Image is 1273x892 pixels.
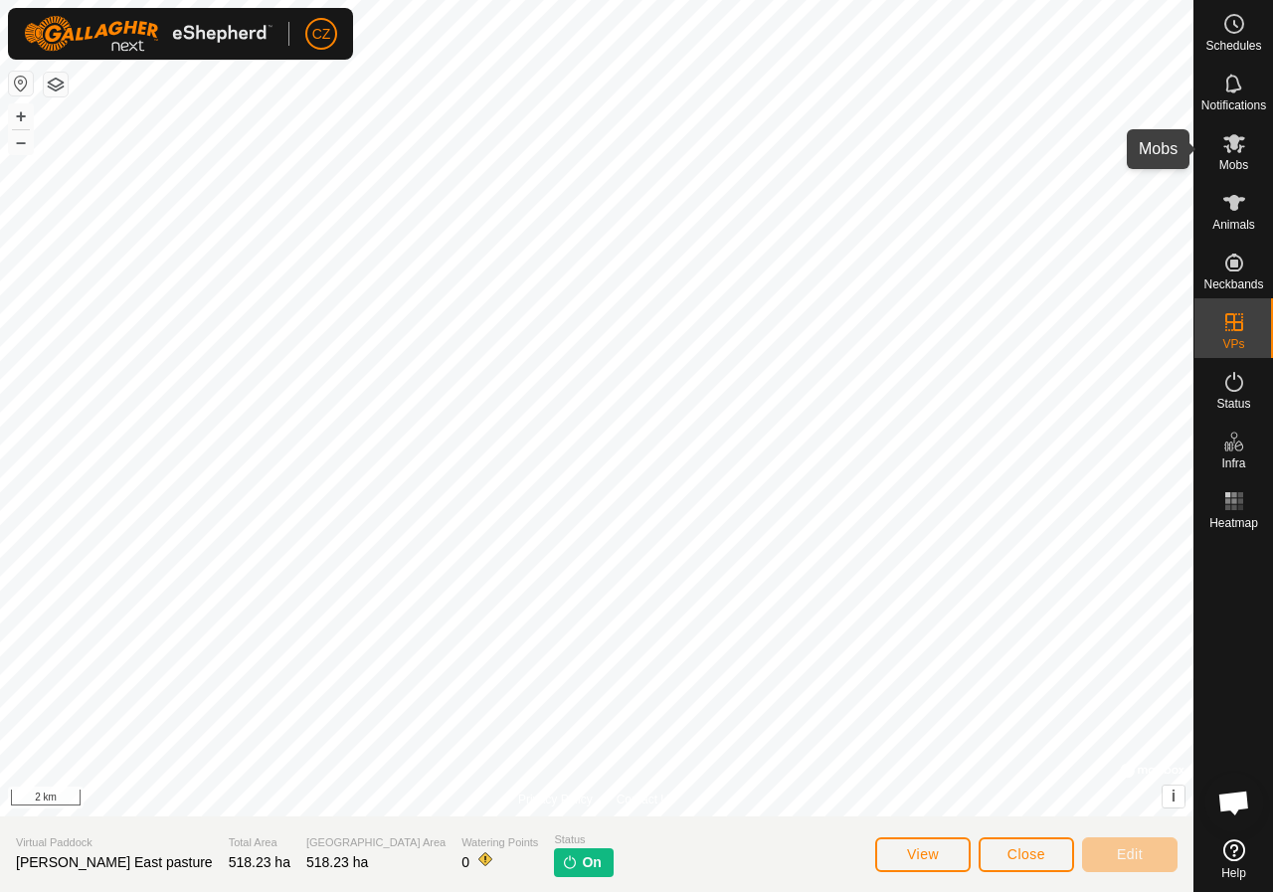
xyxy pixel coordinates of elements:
[582,852,601,873] span: On
[1163,786,1184,807] button: i
[16,854,213,870] span: [PERSON_NAME] East pasture
[1221,457,1245,469] span: Infra
[1216,398,1250,410] span: Status
[16,834,213,851] span: Virtual Paddock
[229,834,290,851] span: Total Area
[1194,831,1273,887] a: Help
[306,834,446,851] span: [GEOGRAPHIC_DATA] Area
[979,837,1074,872] button: Close
[229,854,290,870] span: 518.23 ha
[1209,517,1258,529] span: Heatmap
[306,854,368,870] span: 518.23 ha
[9,130,33,154] button: –
[44,73,68,96] button: Map Layers
[1172,788,1176,804] span: i
[1205,40,1261,52] span: Schedules
[907,846,939,862] span: View
[461,854,469,870] span: 0
[24,16,273,52] img: Gallagher Logo
[617,791,675,808] a: Contact Us
[1204,773,1264,832] div: Open chat
[1222,338,1244,350] span: VPs
[1212,219,1255,231] span: Animals
[1117,846,1143,862] span: Edit
[1007,846,1045,862] span: Close
[1201,99,1266,111] span: Notifications
[9,104,33,128] button: +
[1203,278,1263,290] span: Neckbands
[562,854,578,870] img: turn-on
[9,72,33,95] button: Reset Map
[312,24,331,45] span: CZ
[875,837,971,872] button: View
[1082,837,1178,872] button: Edit
[518,791,593,808] a: Privacy Policy
[554,831,613,848] span: Status
[461,834,538,851] span: Watering Points
[1221,867,1246,879] span: Help
[1219,159,1248,171] span: Mobs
